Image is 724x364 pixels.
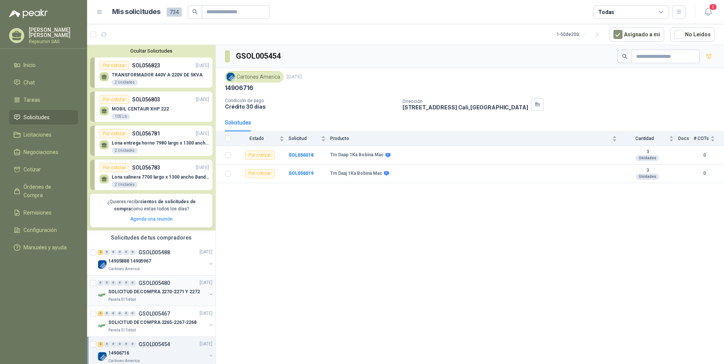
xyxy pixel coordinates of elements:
[29,39,78,44] p: Repsumin SAS
[621,136,668,141] span: Cantidad
[9,205,78,220] a: Remisiones
[108,327,136,333] p: Panela El Trébol
[29,27,78,38] p: [PERSON_NAME] [PERSON_NAME]
[104,311,110,316] div: 0
[117,342,123,347] div: 0
[289,131,330,146] th: Solicitud
[557,28,603,40] div: 1 - 50 de 200
[114,199,196,212] b: cientos de solicitudes de compra
[90,126,212,156] a: Por cotizarSOL056781[DATE] Lona entrega horno 7980 largo x 1300 ancho Banda tipo wafer2 Unidades
[200,341,212,348] p: [DATE]
[598,8,614,16] div: Todas
[636,174,659,180] div: Unidades
[117,280,123,286] div: 0
[139,280,170,286] p: GSOL005480
[9,128,78,142] a: Licitaciones
[403,99,528,104] p: Dirección
[23,165,41,174] span: Cotizar
[330,171,382,177] b: Tm Daaj 1Ka Bobina Mac
[100,163,129,172] div: Por cotizar
[196,62,209,69] p: [DATE]
[108,319,197,326] p: SOLICITUD DE COMPRA 2265-2267-2268
[330,136,611,141] span: Producto
[9,223,78,237] a: Configuración
[130,311,136,316] div: 0
[117,250,123,255] div: 0
[9,240,78,255] a: Manuales y ayuda
[139,311,170,316] p: GSOL005467
[90,160,212,190] a: Por cotizarSOL056783[DATE] Lona salinera 7700 largo x 1300 ancho Banda tipo wafer2 Unidades
[108,288,200,296] p: SOLICITUD DE COMPRA 2270-2271 Y 2272
[9,9,48,18] img: Logo peakr
[117,311,123,316] div: 0
[108,350,129,357] p: 14906716
[90,92,212,122] a: Por cotizarSOL056803[DATE] MOBIL CENTAUR XHP 222105 Lb
[225,84,253,92] p: 14906716
[112,79,138,86] div: 2 Unidades
[289,152,314,158] a: SOL056018
[123,280,129,286] div: 0
[98,340,214,364] a: 2 0 0 0 0 0 GSOL005454[DATE] Company Logo14906716Cartones America
[87,45,215,230] div: Ocultar SolicitudesPor cotizarSOL056823[DATE] TRANSFORMADOR 440V A 220V DE 5KVA2 UnidadesPor coti...
[196,164,209,171] p: [DATE]
[694,152,715,159] b: 0
[9,75,78,90] a: Chat
[112,6,161,17] h1: Mis solicitudes
[245,151,275,160] div: Por cotizar
[130,280,136,286] div: 0
[98,311,103,316] div: 3
[112,182,138,188] div: 2 Unidades
[112,140,209,146] p: Lona entrega horno 7980 largo x 1300 ancho Banda tipo wafer
[123,342,129,347] div: 0
[621,131,678,146] th: Cantidad
[9,110,78,124] a: Solicitudes
[622,54,627,59] span: search
[23,243,67,252] span: Manuales y ayuda
[694,136,709,141] span: # COTs
[108,266,140,272] p: Cartones America
[245,169,275,178] div: Por cotizar
[108,358,140,364] p: Cartones America
[130,250,136,255] div: 0
[236,50,282,62] h3: GSOL005454
[23,78,35,87] span: Chat
[112,106,169,112] p: MOBIL CENTAUR XHP 222
[9,162,78,177] a: Cotizar
[192,9,198,14] span: search
[167,8,182,17] span: 734
[236,131,289,146] th: Estado
[636,155,659,161] div: Unidades
[98,278,214,303] a: 0 0 0 0 0 0 GSOL005480[DATE] Company LogoSOLICITUD DE COMPRA 2270-2271 Y 2272Panela El Trébol
[111,280,116,286] div: 0
[289,136,320,141] span: Solicitud
[200,310,212,317] p: [DATE]
[709,3,717,11] span: 2
[112,114,130,120] div: 105 Lb
[112,148,138,154] div: 2 Unidades
[98,280,103,286] div: 0
[100,129,129,138] div: Por cotizar
[23,208,51,217] span: Remisiones
[123,250,129,255] div: 0
[330,131,621,146] th: Producto
[226,73,235,81] img: Company Logo
[132,95,160,104] p: SOL056803
[23,96,40,104] span: Tareas
[112,174,209,180] p: Lona salinera 7700 largo x 1300 ancho Banda tipo wafer
[100,95,129,104] div: Por cotizar
[132,163,160,172] p: SOL056783
[289,171,314,176] a: SOL056019
[132,129,160,138] p: SOL056781
[9,58,78,72] a: Inicio
[701,5,715,19] button: 2
[678,131,694,146] th: Docs
[108,297,136,303] p: Panela El Trébol
[111,311,116,316] div: 0
[23,148,58,156] span: Negociaciones
[670,27,715,42] button: No Leídos
[403,104,528,110] p: [STREET_ADDRESS] Cali , [GEOGRAPHIC_DATA]
[98,321,107,330] img: Company Logo
[196,130,209,137] p: [DATE]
